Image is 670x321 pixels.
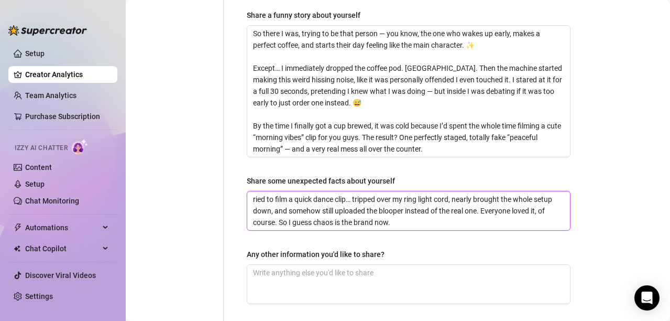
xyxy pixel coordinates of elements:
a: Content [25,163,52,172]
span: Chat Copilot [25,240,100,257]
a: Discover Viral Videos [25,271,96,280]
a: Settings [25,292,53,301]
textarea: Any other information you'd like to share? [247,265,570,304]
img: logo-BBDzfeDw.svg [8,25,87,36]
label: Share some unexpected facts about yourself [247,175,402,187]
a: Team Analytics [25,91,76,100]
img: AI Chatter [72,139,88,154]
a: Purchase Subscription [25,108,109,125]
div: Share a funny story about yourself [247,9,360,21]
a: Setup [25,49,45,58]
img: Chat Copilot [14,245,20,252]
a: Chat Monitoring [25,197,79,205]
span: Automations [25,219,100,236]
span: Izzy AI Chatter [15,143,68,153]
div: Share some unexpected facts about yourself [247,175,395,187]
a: Creator Analytics [25,66,109,83]
div: Any other information you'd like to share? [247,249,385,260]
label: Any other information you'd like to share? [247,249,392,260]
div: Open Intercom Messenger [634,285,660,311]
label: Share a funny story about yourself [247,9,368,21]
textarea: Share some unexpected facts about yourself [247,191,570,230]
textarea: Share a funny story about yourself [247,26,570,157]
span: thunderbolt [14,223,22,232]
a: Setup [25,180,45,188]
